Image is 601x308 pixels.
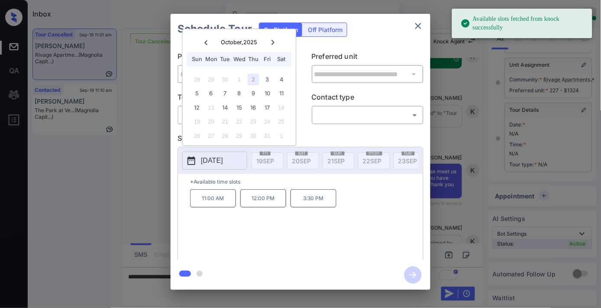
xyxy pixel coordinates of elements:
[205,116,217,128] div: Not available Monday, October 20th, 2025
[191,88,203,100] div: Choose Sunday, October 5th, 2025
[171,14,259,44] h2: Schedule Tour
[220,130,231,142] div: Not available Tuesday, October 28th, 2025
[182,152,247,170] button: [DATE]
[233,53,245,65] div: Wed
[275,74,287,85] div: Choose Saturday, October 4th, 2025
[220,53,231,65] div: Tue
[275,130,287,142] div: Not available Saturday, November 1st, 2025
[233,88,245,100] div: Choose Wednesday, October 8th, 2025
[262,116,273,128] div: Not available Friday, October 24th, 2025
[190,174,423,189] p: *Available time slots
[221,39,258,45] div: October , 2025
[178,51,290,65] p: Preferred community
[205,102,217,113] div: Not available Monday, October 13th, 2025
[248,130,259,142] div: Not available Thursday, October 30th, 2025
[291,189,336,207] p: 3:30 PM
[275,53,287,65] div: Sat
[275,102,287,113] div: Not available Saturday, October 18th, 2025
[178,92,290,106] p: Tour type
[248,53,259,65] div: Thu
[262,53,273,65] div: Fri
[191,102,203,113] div: Choose Sunday, October 12th, 2025
[220,88,231,100] div: Choose Tuesday, October 7th, 2025
[220,74,231,85] div: Not available Tuesday, September 30th, 2025
[461,11,585,36] div: Available slots fetched from knock successfully
[262,88,273,100] div: Choose Friday, October 10th, 2025
[399,264,427,286] button: btn-next
[220,116,231,128] div: Not available Tuesday, October 21st, 2025
[205,130,217,142] div: Not available Monday, October 27th, 2025
[191,116,203,128] div: Not available Sunday, October 19th, 2025
[201,156,223,166] p: [DATE]
[410,17,427,35] button: close
[259,23,302,36] div: On Platform
[191,130,203,142] div: Not available Sunday, October 26th, 2025
[248,102,259,113] div: Choose Thursday, October 16th, 2025
[240,189,286,207] p: 12:00 PM
[205,74,217,85] div: Not available Monday, September 29th, 2025
[205,88,217,100] div: Choose Monday, October 6th, 2025
[233,74,245,85] div: Not available Wednesday, October 1st, 2025
[191,53,203,65] div: Sun
[180,108,288,122] div: In Person
[248,88,259,100] div: Choose Thursday, October 9th, 2025
[233,102,245,113] div: Choose Wednesday, October 15th, 2025
[191,74,203,85] div: Not available Sunday, September 28th, 2025
[248,116,259,128] div: Not available Thursday, October 23rd, 2025
[233,116,245,128] div: Not available Wednesday, October 22nd, 2025
[205,53,217,65] div: Mon
[312,92,424,106] p: Contact type
[190,189,236,207] p: 11:00 AM
[312,51,424,65] p: Preferred unit
[262,102,273,113] div: Choose Friday, October 17th, 2025
[262,74,273,85] div: Choose Friday, October 3rd, 2025
[248,74,259,85] div: Choose Thursday, October 2nd, 2025
[304,23,347,36] div: Off Platform
[275,116,287,128] div: Not available Saturday, October 25th, 2025
[275,88,287,100] div: Choose Saturday, October 11th, 2025
[178,133,423,147] p: Select slot
[220,102,231,113] div: Choose Tuesday, October 14th, 2025
[185,72,293,143] div: month 2025-10
[233,130,245,142] div: Not available Wednesday, October 29th, 2025
[262,130,273,142] div: Not available Friday, October 31st, 2025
